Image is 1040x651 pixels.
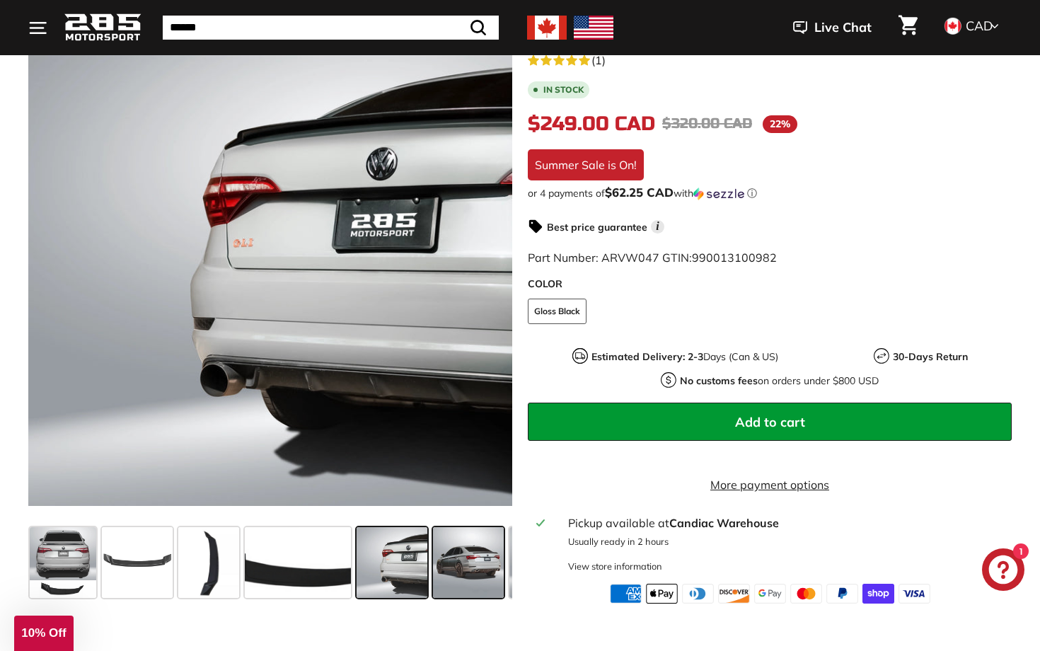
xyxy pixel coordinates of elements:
[528,403,1012,441] button: Add to cart
[814,18,872,37] span: Live Chat
[692,250,777,265] span: 990013100982
[662,115,752,132] span: $320.00 CAD
[64,11,141,45] img: Logo_285_Motorsport_areodynamics_components
[680,374,879,388] p: on orders under $800 USD
[680,374,758,387] strong: No customs fees
[735,414,805,430] span: Add to cart
[591,52,606,69] span: (1)
[775,10,890,45] button: Live Chat
[826,584,858,604] img: paypal
[543,86,584,94] b: In stock
[754,584,786,604] img: google_pay
[568,560,662,573] div: View store information
[718,584,750,604] img: discover
[646,584,678,604] img: apple_pay
[14,616,74,651] div: 10% Off
[528,50,1012,69] a: 5.0 rating (1 votes)
[899,584,930,604] img: visa
[893,350,968,363] strong: 30-Days Return
[591,350,778,364] p: Days (Can & US)
[651,220,664,234] span: i
[21,626,66,640] span: 10% Off
[528,186,1012,200] div: or 4 payments of$62.25 CADwithSezzle Click to learn more about Sezzle
[528,149,644,180] div: Summer Sale is On!
[568,535,1004,548] p: Usually ready in 2 hours
[547,221,647,234] strong: Best price guarantee
[528,186,1012,200] div: or 4 payments of with
[528,277,1012,292] label: COLOR
[682,584,714,604] img: diners_club
[693,188,744,200] img: Sezzle
[528,476,1012,493] a: More payment options
[862,584,894,604] img: shopify_pay
[163,16,499,40] input: Search
[591,350,703,363] strong: Estimated Delivery: 2-3
[610,584,642,604] img: american_express
[966,18,993,34] span: CAD
[890,4,926,52] a: Cart
[763,115,797,133] span: 22%
[605,185,674,200] span: $62.25 CAD
[528,112,655,136] span: $249.00 CAD
[790,584,822,604] img: master
[669,516,779,530] strong: Candiac Warehouse
[568,514,1004,531] div: Pickup available at
[528,250,777,265] span: Part Number: ARVW047 GTIN:
[978,548,1029,594] inbox-online-store-chat: Shopify online store chat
